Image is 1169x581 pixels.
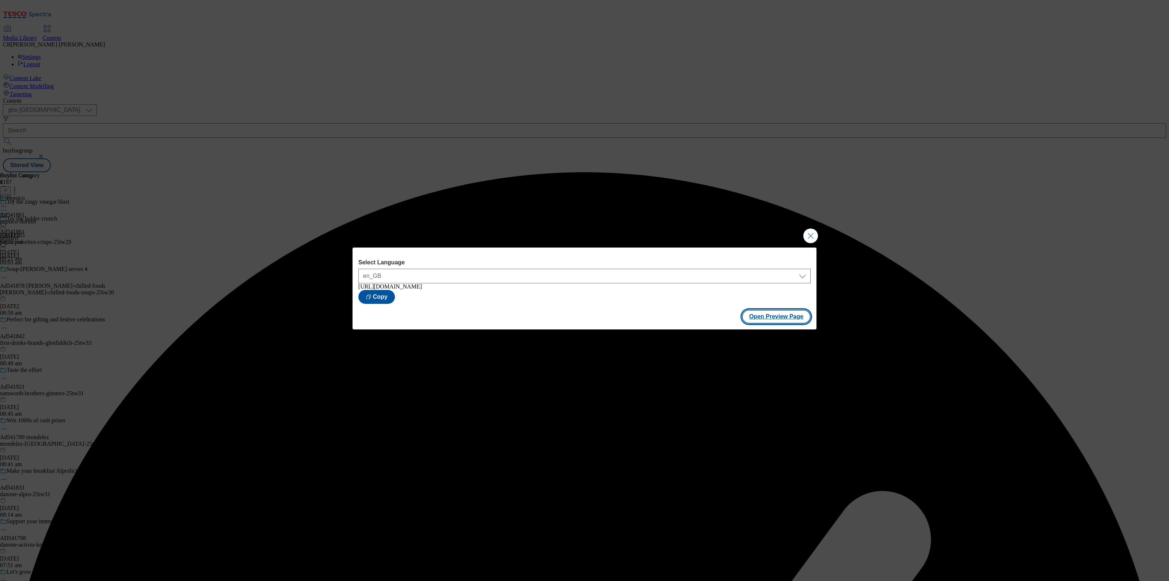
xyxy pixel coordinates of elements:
div: [URL][DOMAIN_NAME] [358,283,811,290]
button: Open Preview Page [742,310,811,324]
div: Modal [353,248,816,329]
label: Select Language [358,259,811,266]
button: Close Modal [803,229,818,243]
button: Copy [358,290,395,304]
